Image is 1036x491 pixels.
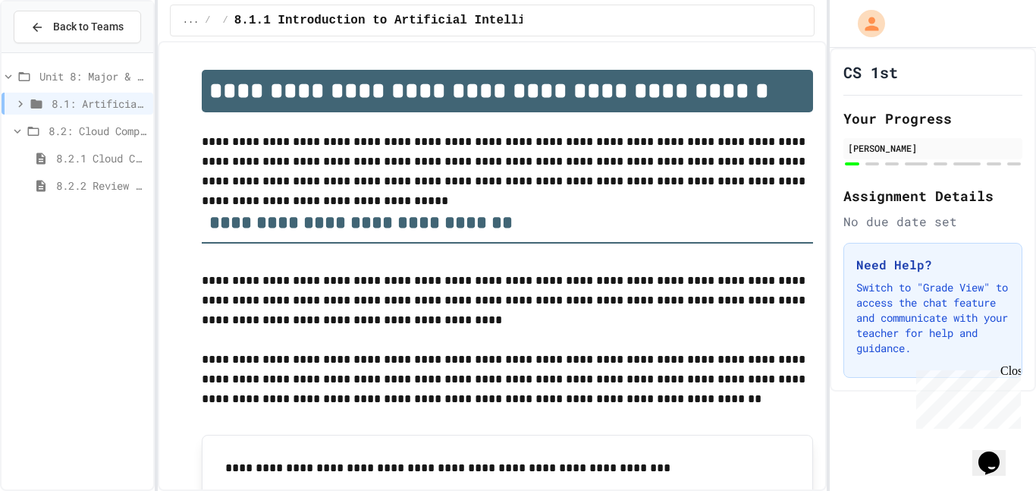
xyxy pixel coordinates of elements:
p: Switch to "Grade View" to access the chat feature and communicate with your teacher for help and ... [856,280,1009,356]
span: / [223,14,228,27]
div: [PERSON_NAME] [848,141,1018,155]
iframe: chat widget [972,430,1021,476]
div: My Account [842,6,889,41]
span: 8.2.1 Cloud Computing: Transforming the Digital World [56,150,147,166]
span: Back to Teams [53,19,124,35]
div: Chat with us now!Close [6,6,105,96]
h2: Your Progress [843,108,1022,129]
span: / [205,14,210,27]
span: Unit 8: Major & Emerging Technologies [39,68,147,84]
button: Back to Teams [14,11,141,43]
span: ... [183,14,199,27]
span: 8.1.1 Introduction to Artificial Intelligence [234,11,562,30]
span: 8.2.2 Review - Cloud Computing [56,178,147,194]
h2: Assignment Details [843,185,1022,206]
iframe: chat widget [910,364,1021,429]
div: No due date set [843,212,1022,231]
h1: CS 1st [843,61,898,83]
span: 8.1: Artificial Intelligence Basics [52,96,147,112]
span: 8.2: Cloud Computing [49,123,147,139]
h3: Need Help? [856,256,1009,274]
